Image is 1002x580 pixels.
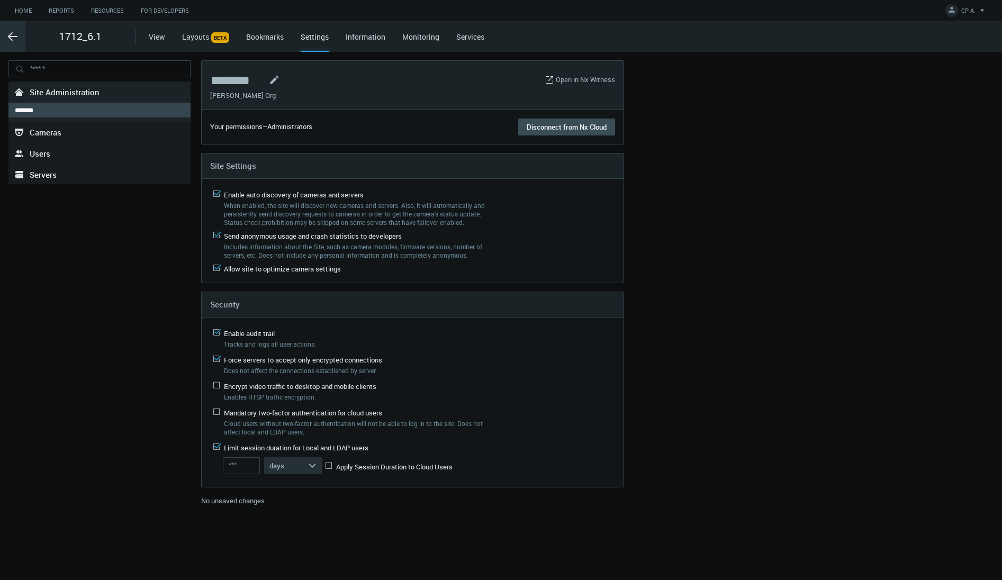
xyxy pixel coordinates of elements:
[59,29,102,44] span: 1712_6.1
[30,127,61,138] span: Cameras
[132,4,197,17] a: For Developers
[224,366,377,375] span: Does not affect the connections established by server.
[224,382,376,391] span: Encrypt video traffic to desktop and mobile clients
[224,190,364,200] span: Enable auto discovery of cameras and servers
[40,4,83,17] a: Reports
[402,32,439,42] a: Monitoring
[224,242,494,259] label: Includes information about the Site, such as camera modules, firmware versions, number of servers...
[210,161,615,170] h4: Site Settings
[556,75,615,85] a: Open in Nx Witness
[211,32,229,43] span: BETA
[301,31,329,52] div: Settings
[224,408,382,418] span: Mandatory two-factor authentication for cloud users
[263,122,267,131] span: –
[210,300,615,309] h4: Security
[518,119,615,135] button: Disconnect from Nx Cloud
[346,32,385,42] a: Information
[224,329,275,338] span: Enable audit trail
[224,264,341,274] span: Allow site to optimize camera settings
[267,122,312,131] span: Administrators
[269,461,284,470] span: days
[30,148,50,159] span: Users
[182,32,229,42] a: LayoutsBETA
[456,32,484,42] a: Services
[961,6,976,19] span: CP A.
[224,393,316,401] span: Enables RTSP traffic encryption.
[201,496,624,513] div: No unsaved changes
[149,32,165,42] a: View
[224,231,402,241] span: Send anonymous usage and crash statistics to developers
[224,340,485,348] label: Tracks and logs all user actions.
[336,462,453,472] span: Apply Session Duration to Cloud Users
[30,169,57,180] span: Servers
[224,201,494,226] label: When enabled, the site will discover new cameras and servers. Also, it will automatically and per...
[83,4,132,17] a: Resources
[224,443,368,452] span: Limit session duration for Local and LDAP users
[6,4,40,17] a: Home
[30,87,100,97] span: Site Administration
[224,419,483,436] span: Cloud users without two-factor authentication will not be able to log in to the site. Does not af...
[224,355,382,365] span: Force servers to accept only encrypted connections
[246,32,284,42] a: Bookmarks
[210,122,263,131] span: Your permissions
[210,90,276,101] span: [PERSON_NAME] Org
[264,457,322,474] button: days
